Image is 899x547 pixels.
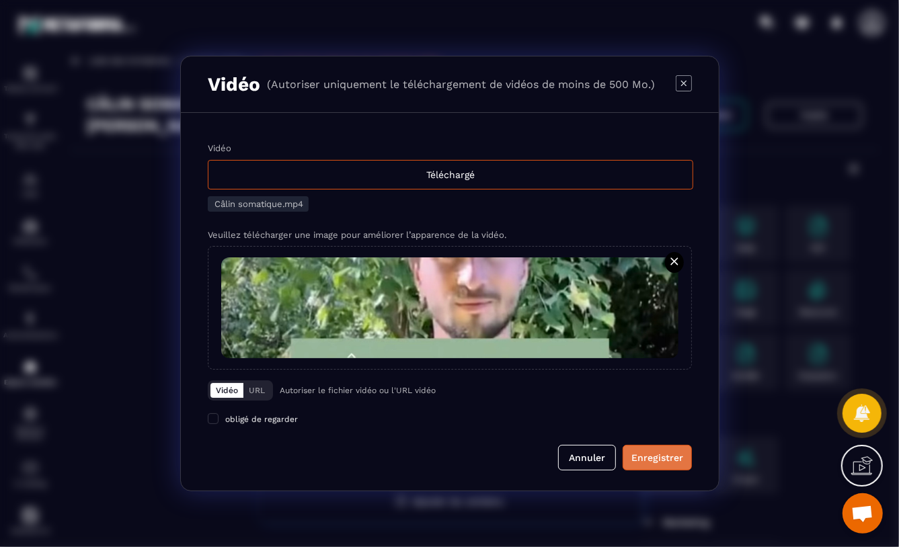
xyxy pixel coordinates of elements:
[214,199,303,209] span: Câlin somatique.mp4
[225,415,298,424] span: obligé de regarder
[208,230,506,240] label: Veuillez télécharger une image pour améliorer l’apparence de la vidéo.
[623,445,692,470] button: Enregistrer
[208,73,260,95] h3: Vidéo
[280,386,436,395] p: Autoriser le fichier vidéo ou l'URL vidéo
[208,160,693,190] div: Téléchargé
[243,383,270,398] button: URL
[631,451,683,464] div: Enregistrer
[843,493,883,534] div: Ouvrir le chat
[267,78,655,91] p: (Autoriser uniquement le téléchargement de vidéos de moins de 500 Mo.)
[210,383,243,398] button: Vidéo
[558,445,616,470] button: Annuler
[208,143,231,153] label: Vidéo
